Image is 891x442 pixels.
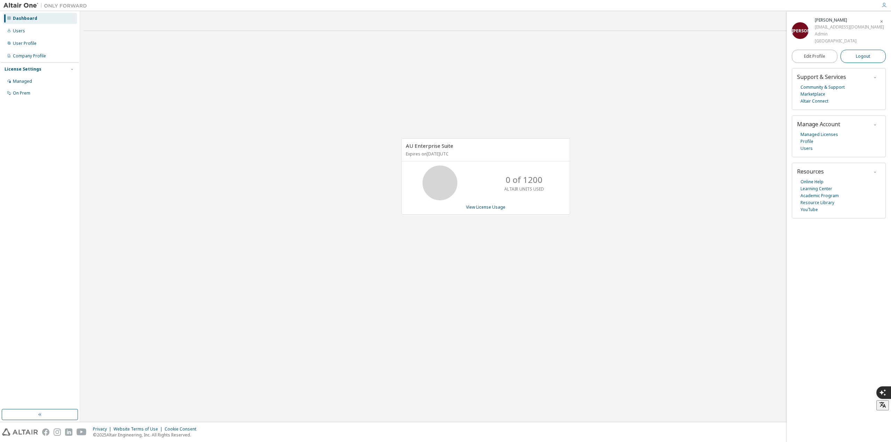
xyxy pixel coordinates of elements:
a: Altair Connect [801,98,828,105]
span: AU Enterprise Suite [406,142,453,149]
button: Logout [841,50,886,63]
a: Learning Center [801,185,832,192]
div: On Prem [13,90,30,96]
img: altair_logo.svg [2,428,38,436]
span: Support & Services [797,73,846,81]
span: Edit Profile [804,54,825,59]
a: Online Help [801,178,823,185]
img: youtube.svg [77,428,87,436]
a: Resource Library [801,199,834,206]
a: Marketplace [801,91,825,98]
div: License Settings [5,66,41,72]
a: Profile [801,138,813,145]
a: Users [801,145,813,152]
div: [GEOGRAPHIC_DATA] [815,38,884,45]
div: Managed [13,79,32,84]
p: 0 of 1200 [506,174,543,186]
div: Privacy [93,426,113,432]
p: © 2025 Altair Engineering, Inc. All Rights Reserved. [93,432,200,438]
a: YouTube [801,206,818,213]
img: Altair One [3,2,90,9]
span: Logout [856,53,870,60]
span: Manage Account [797,120,840,128]
div: Dashboard [13,16,37,21]
a: Edit Profile [792,50,837,63]
div: User Profile [13,41,37,46]
img: instagram.svg [54,428,61,436]
div: Cookie Consent [165,426,200,432]
img: linkedin.svg [65,428,72,436]
div: Users [13,28,25,34]
img: facebook.svg [42,428,49,436]
div: [EMAIL_ADDRESS][DOMAIN_NAME] [815,24,884,31]
div: Company Profile [13,53,46,59]
div: 김 태규 [815,17,884,24]
span: [PERSON_NAME] [792,28,827,34]
div: Website Terms of Use [113,426,165,432]
p: ALTAIR UNITS USED [504,186,544,192]
div: Admin [815,31,884,38]
a: Community & Support [801,84,845,91]
a: Academic Program [801,192,839,199]
a: Managed Licenses [801,131,838,138]
span: Resources [797,168,824,175]
a: View License Usage [466,204,505,210]
p: Expires on [DATE] UTC [406,151,564,157]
